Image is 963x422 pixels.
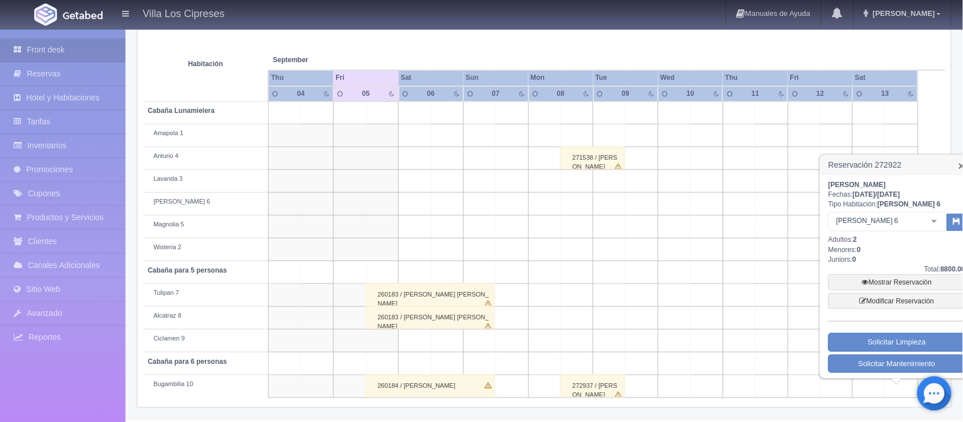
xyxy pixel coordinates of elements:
[833,215,923,226] span: [PERSON_NAME] 6
[551,89,571,99] div: 08
[291,89,311,99] div: 04
[463,70,528,86] th: Sun
[811,89,831,99] div: 12
[148,334,264,343] div: Ciclamen 9
[528,70,593,86] th: Mon
[616,89,636,99] div: 09
[268,70,333,86] th: Thu
[143,6,225,20] h4: Villa Los Cipreses
[366,283,495,306] div: 260183 / [PERSON_NAME] [PERSON_NAME]
[148,175,264,184] div: Lavanda 3
[148,289,264,298] div: Tulipan 7
[870,9,935,18] span: [PERSON_NAME]
[560,375,625,397] div: 272937 / [PERSON_NAME]
[746,89,766,99] div: 11
[148,311,264,320] div: Alcatraz 8
[486,89,506,99] div: 07
[421,89,441,99] div: 06
[852,255,856,263] b: 0
[853,190,876,198] span: [DATE]
[34,3,57,26] img: Getabed
[148,243,264,252] div: Wisteria 2
[148,129,264,138] div: Amapola 1
[366,375,495,397] div: 260184 / [PERSON_NAME]
[853,236,857,244] b: 2
[148,266,227,274] b: Cabaña para 5 personas
[853,70,918,86] th: Sat
[681,89,701,99] div: 10
[148,197,264,206] div: [PERSON_NAME] 6
[188,60,223,68] strong: Habitación
[658,70,723,86] th: Wed
[356,89,376,99] div: 05
[148,152,264,161] div: Anturio 4
[63,11,103,19] img: Getabed
[723,70,788,86] th: Thu
[857,246,861,254] b: 0
[366,306,495,329] div: 260183 / [PERSON_NAME] [PERSON_NAME]
[333,70,398,86] th: Fri
[148,220,264,229] div: Magnolia 5
[878,200,941,208] b: [PERSON_NAME] 6
[148,358,227,366] b: Cabaña para 6 personas
[148,380,264,389] div: Bugambilia 10
[788,70,853,86] th: Fri
[853,190,900,198] b: /
[877,190,900,198] span: [DATE]
[593,70,658,86] th: Tue
[273,55,394,65] span: September
[148,107,215,115] b: Cabaña Lunamielera
[560,147,625,169] div: 271538 / [PERSON_NAME]
[828,181,886,189] b: [PERSON_NAME]
[399,70,464,86] th: Sat
[876,89,896,99] div: 13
